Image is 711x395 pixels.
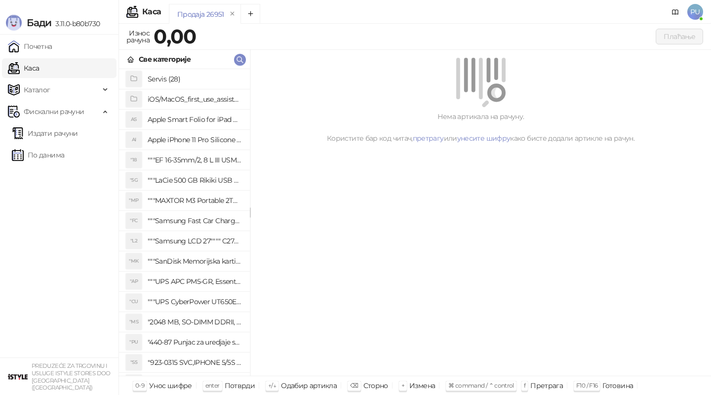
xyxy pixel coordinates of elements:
[205,382,220,389] span: enter
[126,193,142,208] div: "MP
[148,213,242,229] h4: """Samsung Fast Car Charge Adapter, brzi auto punja_, boja crna"""
[119,69,250,376] div: grid
[135,382,144,389] span: 0-9
[126,132,142,148] div: AI
[148,253,242,269] h4: """SanDisk Memorijska kartica 256GB microSDXC sa SD adapterom SDSQXA1-256G-GN6MA - Extreme PLUS, ...
[126,233,142,249] div: "L2
[409,379,435,392] div: Измена
[154,24,196,48] strong: 0,00
[126,314,142,330] div: "MS
[51,19,100,28] span: 3.11.0-b80b730
[281,379,337,392] div: Одабир артикла
[12,145,64,165] a: По данима
[401,382,404,389] span: +
[148,112,242,127] h4: Apple Smart Folio for iPad mini (A17 Pro) - Sage
[148,233,242,249] h4: """Samsung LCD 27"""" C27F390FHUXEN"""
[413,134,444,143] a: претрагу
[148,172,242,188] h4: """LaCie 500 GB Rikiki USB 3.0 / Ultra Compact & Resistant aluminum / USB 3.0 / 2.5"""""""
[148,71,242,87] h4: Servis (28)
[24,102,84,121] span: Фискални рачуни
[126,253,142,269] div: "MK
[148,294,242,310] h4: """UPS CyberPower UT650EG, 650VA/360W , line-int., s_uko, desktop"""
[126,112,142,127] div: AS
[148,334,242,350] h4: "440-87 Punjac za uredjaje sa micro USB portom 4/1, Stand."
[148,314,242,330] h4: "2048 MB, SO-DIMM DDRII, 667 MHz, Napajanje 1,8 0,1 V, Latencija CL5"
[148,193,242,208] h4: """MAXTOR M3 Portable 2TB 2.5"""" crni eksterni hard disk HX-M201TCB/GM"""
[602,379,633,392] div: Готовина
[126,172,142,188] div: "5G
[6,15,22,31] img: Logo
[32,362,111,391] small: PREDUZEĆE ZA TRGOVINU I USLUGE ISTYLE STORES DOO [GEOGRAPHIC_DATA] ([GEOGRAPHIC_DATA])
[126,294,142,310] div: "CU
[524,382,525,389] span: f
[656,29,703,44] button: Плаћање
[142,8,161,16] div: Каса
[457,134,511,143] a: унесите шифру
[8,37,52,56] a: Почетна
[149,379,192,392] div: Унос шифре
[148,375,242,391] h4: "923-0448 SVC,IPHONE,TOURQUE DRIVER KIT .65KGF- CM Šrafciger "
[448,382,514,389] span: ⌘ command / ⌃ control
[148,355,242,370] h4: "923-0315 SVC,IPHONE 5/5S BATTERY REMOVAL TRAY Držač za iPhone sa kojim se otvara display
[126,152,142,168] div: "18
[530,379,563,392] div: Претрага
[576,382,597,389] span: F10 / F16
[126,334,142,350] div: "PU
[687,4,703,20] span: PU
[24,80,50,100] span: Каталог
[139,54,191,65] div: Све категорије
[124,27,152,46] div: Износ рачуна
[27,17,51,29] span: Бади
[668,4,683,20] a: Документација
[148,274,242,289] h4: """UPS APC PM5-GR, Essential Surge Arrest,5 utic_nica"""
[240,4,260,24] button: Add tab
[126,355,142,370] div: "S5
[262,111,699,144] div: Нема артикала на рачуну. Користите бар код читач, или како бисте додали артикле на рачун.
[126,375,142,391] div: "SD
[225,379,255,392] div: Потврди
[126,274,142,289] div: "AP
[350,382,358,389] span: ⌫
[148,132,242,148] h4: Apple iPhone 11 Pro Silicone Case - Black
[8,367,28,387] img: 64x64-companyLogo-77b92cf4-9946-4f36-9751-bf7bb5fd2c7d.png
[126,213,142,229] div: "FC
[12,123,78,143] a: Издати рачуни
[148,152,242,168] h4: """EF 16-35mm/2, 8 L III USM"""
[148,91,242,107] h4: iOS/MacOS_first_use_assistance (4)
[268,382,276,389] span: ↑/↓
[8,58,39,78] a: Каса
[226,10,239,18] button: remove
[177,9,224,20] div: Продаја 26951
[363,379,388,392] div: Сторно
